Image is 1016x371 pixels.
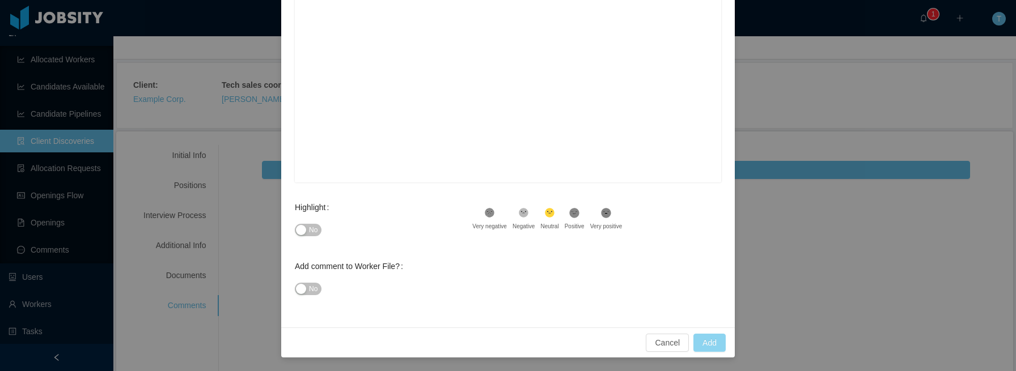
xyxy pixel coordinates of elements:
div: Positive [565,222,585,231]
button: Highlight [295,224,321,236]
button: Add [693,334,726,352]
div: Very negative [472,222,507,231]
label: Highlight [295,203,333,212]
button: Cancel [646,334,689,352]
span: No [309,224,317,236]
div: Neutral [540,222,558,231]
span: No [309,283,317,295]
button: Add comment to Worker File? [295,283,321,295]
label: Add comment to Worker File? [295,262,408,271]
div: Very positive [590,222,623,231]
div: Negative [513,222,535,231]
